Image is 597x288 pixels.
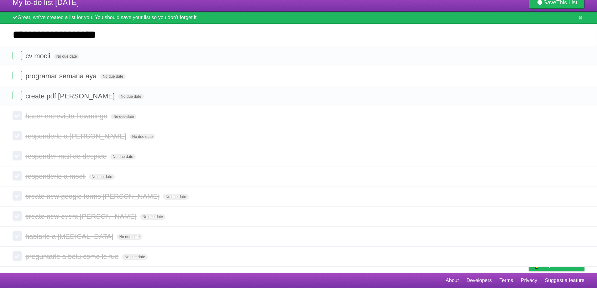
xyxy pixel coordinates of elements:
[25,212,138,220] span: create new event [PERSON_NAME]
[163,194,188,200] span: No due date
[13,251,22,261] label: Done
[13,131,22,140] label: Done
[13,151,22,160] label: Done
[118,94,144,99] span: No due date
[122,254,147,260] span: No due date
[446,275,459,286] a: About
[111,114,136,119] span: No due date
[521,275,537,286] a: Privacy
[25,253,120,260] span: preguntarle a belu como le fue
[89,174,114,180] span: No due date
[466,275,492,286] a: Developers
[54,54,79,59] span: No due date
[25,172,87,180] span: responderle a mocli
[25,192,161,200] span: create new google forms [PERSON_NAME]
[13,171,22,181] label: Done
[13,191,22,201] label: Done
[13,51,22,60] label: Done
[130,134,155,139] span: No due date
[13,71,22,80] label: Done
[25,233,115,240] span: hablarle a [MEDICAL_DATA]
[110,154,136,160] span: No due date
[25,72,98,80] span: programar semana aya
[117,234,142,240] span: No due date
[13,231,22,241] label: Done
[25,92,116,100] span: create pdf [PERSON_NAME]
[25,132,128,140] span: responderle a [PERSON_NAME]
[13,111,22,120] label: Done
[542,260,581,271] span: Buy me a coffee
[25,112,109,120] span: hacer entrevista flowmingo
[13,211,22,221] label: Done
[13,91,22,100] label: Done
[100,74,126,79] span: No due date
[545,275,584,286] a: Suggest a feature
[25,152,108,160] span: responder mail de despido
[25,52,52,60] span: cv mocli
[140,214,165,220] span: No due date
[500,275,513,286] a: Terms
